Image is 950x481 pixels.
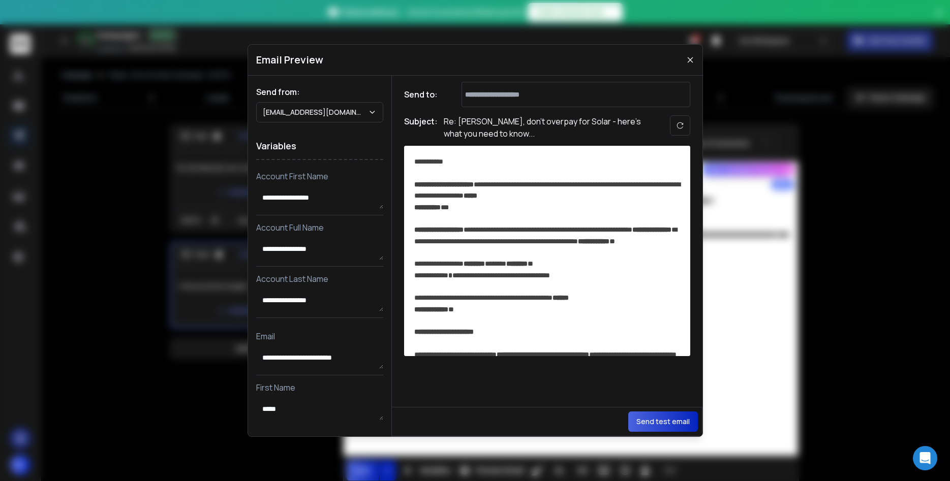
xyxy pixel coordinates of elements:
[444,115,647,140] p: Re: [PERSON_NAME], don't overpay for Solar - here's what you need to know...
[256,381,383,394] p: First Name
[256,86,383,98] h1: Send from:
[256,273,383,285] p: Account Last Name
[256,221,383,234] p: Account Full Name
[913,446,937,470] div: Open Intercom Messenger
[256,170,383,182] p: Account First Name
[256,330,383,342] p: Email
[263,107,368,117] p: [EMAIL_ADDRESS][DOMAIN_NAME]
[256,133,383,160] h1: Variables
[404,115,438,140] h1: Subject:
[404,88,445,101] h1: Send to:
[256,53,323,67] h1: Email Preview
[628,411,698,432] button: Send test email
